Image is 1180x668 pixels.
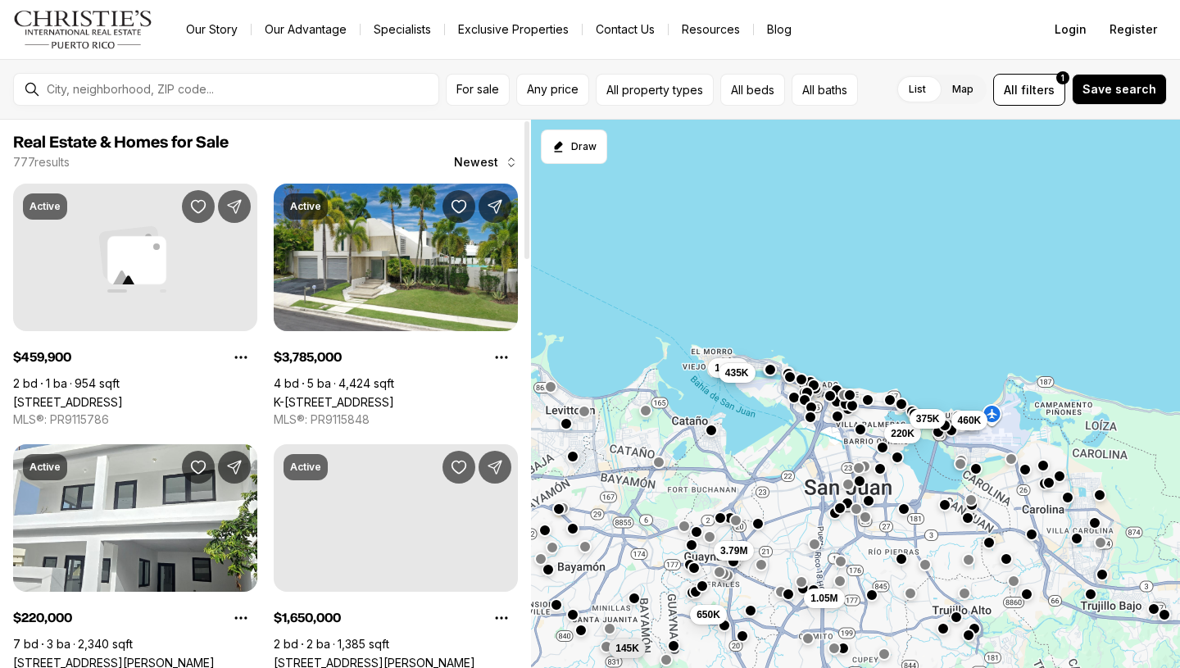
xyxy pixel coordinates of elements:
span: filters [1021,81,1055,98]
a: Our Story [173,18,251,41]
a: 1 CALLE AMAPOLA #11A, CAROLINA PR, 00979 [13,395,123,409]
button: Property options [225,602,257,634]
button: Newest [444,146,528,179]
span: Any price [527,83,579,96]
span: Save search [1082,83,1156,96]
span: Register [1110,23,1157,36]
button: 435K [719,363,756,383]
span: 1 [1061,71,1064,84]
button: For sale [446,74,510,106]
label: Map [939,75,987,104]
button: Contact Us [583,18,668,41]
button: Register [1100,13,1167,46]
button: 3.79M [714,541,754,561]
button: Property options [225,341,257,374]
button: Save search [1072,74,1167,105]
button: Save Property: 1 CALLE AMAPOLA #11A [182,190,215,223]
button: Any price [516,74,589,106]
span: Newest [454,156,498,169]
a: Resources [669,18,753,41]
span: 375K [916,412,940,425]
span: 435K [725,366,749,379]
p: Active [29,461,61,474]
button: Share Property [218,451,251,484]
button: 650K [690,605,727,625]
p: Active [290,461,321,474]
span: All [1004,81,1018,98]
span: 220K [891,427,914,440]
span: 145K [615,642,639,655]
button: Property options [485,602,518,634]
label: List [896,75,939,104]
a: Our Advantage [252,18,360,41]
button: Start drawing [541,130,607,164]
button: All property types [596,74,714,106]
button: Share Property [218,190,251,223]
button: 375K [910,409,946,429]
span: 1.05M [810,592,837,605]
button: 1.05M [804,588,844,608]
span: 650K [697,608,720,621]
button: Save Property: 3 BELLEVUE [182,451,215,484]
button: Login [1045,13,1096,46]
a: Blog [754,18,805,41]
span: For sale [456,83,499,96]
span: Real Estate & Homes for Sale [13,134,229,151]
a: Specialists [361,18,444,41]
button: Save Property: 102 CALLE SOL #3 [442,451,475,484]
p: Active [290,200,321,213]
img: logo [13,10,153,49]
button: 220K [884,424,921,443]
span: 3.79M [720,544,747,557]
span: Login [1055,23,1087,36]
button: All baths [792,74,858,106]
button: Property options [485,341,518,374]
button: 1.65M [708,358,748,378]
button: All beds [720,74,785,106]
button: Save Property: K-8 TERRACE ST., GARDEN HILLS [442,190,475,223]
button: Allfilters1 [993,74,1065,106]
a: Exclusive Properties [445,18,582,41]
button: Share Property [479,451,511,484]
p: Active [29,200,61,213]
p: 777 results [13,156,70,169]
span: 1.65M [715,361,742,375]
span: 460K [958,414,982,427]
button: 145K [609,638,646,658]
button: 460K [951,411,988,430]
a: K-8 TERRACE ST., GARDEN HILLS, GUAYNABO PR, 00966 [274,395,394,409]
button: Share Property [479,190,511,223]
